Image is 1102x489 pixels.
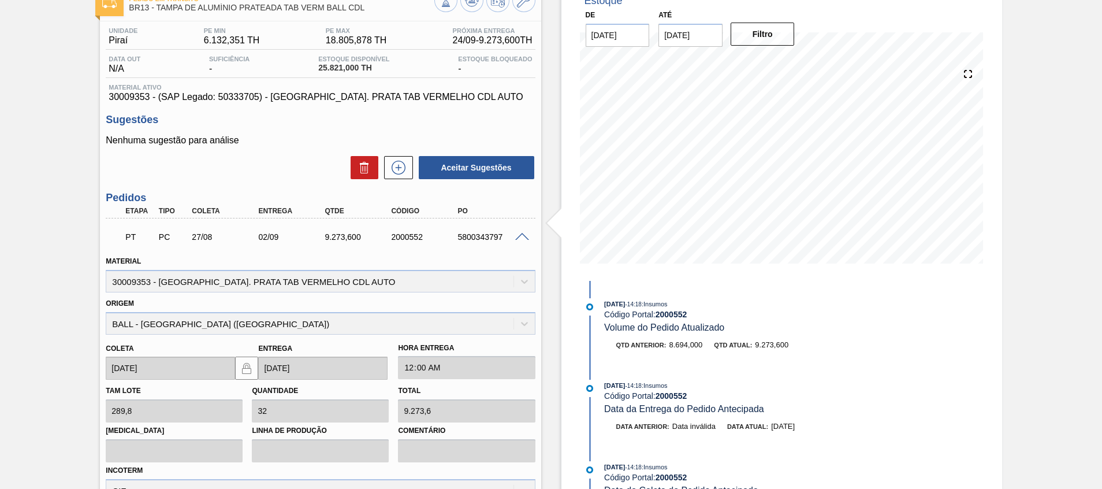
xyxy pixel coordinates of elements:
label: Total [398,387,420,395]
button: locked [235,357,258,380]
img: locked [240,361,254,375]
span: 9.273,600 [755,340,788,349]
span: Data da Entrega do Pedido Antecipada [604,404,764,414]
div: Excluir Sugestões [345,156,378,179]
span: Data atual: [727,423,768,430]
img: atual [586,303,593,310]
span: [DATE] [771,422,795,431]
label: Tam lote [106,387,140,395]
label: Coleta [106,344,133,353]
div: PO [455,207,529,215]
img: atual [586,385,593,392]
span: Data inválida [672,422,716,431]
div: Código [388,207,463,215]
span: : Insumos [642,301,668,308]
span: - 14:18 [626,301,642,308]
label: De [586,11,595,19]
span: [DATE] [604,464,625,471]
div: Qtde [322,207,396,215]
span: - 14:18 [626,383,642,389]
label: Hora Entrega [398,340,535,357]
div: 27/08/2025 [189,232,263,242]
div: Tipo [156,207,191,215]
div: N/A [106,55,143,74]
div: Pedido em Trânsito [122,224,157,250]
span: Estoque Bloqueado [458,55,532,62]
strong: 2000552 [656,391,687,401]
div: Código Portal: [604,310,878,319]
span: : Insumos [642,464,668,471]
span: Data out [109,55,140,62]
h3: Sugestões [106,114,535,126]
span: : Insumos [642,382,668,389]
input: dd/mm/yyyy [258,357,388,380]
label: Material [106,257,141,265]
input: dd/mm/yyyy [586,24,650,47]
div: Código Portal: [604,391,878,401]
span: Data anterior: [616,423,669,430]
span: 6.132,351 TH [204,35,260,46]
span: PE MAX [326,27,387,34]
div: 9.273,600 [322,232,396,242]
label: Quantidade [252,387,298,395]
span: 25.821,000 TH [318,64,389,72]
label: Incoterm [106,466,143,475]
span: Qtd atual: [714,342,752,349]
span: - 14:18 [626,464,642,471]
span: Volume do Pedido Atualizado [604,323,724,332]
span: Qtd anterior: [616,342,667,349]
label: Comentário [398,423,535,439]
strong: 2000552 [656,473,687,482]
input: dd/mm/yyyy [658,24,723,47]
div: Coleta [189,207,263,215]
label: [MEDICAL_DATA] [106,423,243,439]
span: Material ativo [109,84,532,91]
span: Piraí [109,35,137,46]
p: PT [125,232,154,242]
span: BR13 - TAMPA DE ALUMÍNIO PRATEADA TAB VERM BALL CDL [129,3,434,12]
div: - [455,55,535,74]
div: 02/09/2025 [255,232,330,242]
span: [DATE] [604,382,625,389]
label: Linha de Produção [252,423,389,439]
label: Até [658,11,672,19]
div: - [206,55,252,74]
label: Entrega [258,344,292,353]
label: Origem [106,299,134,308]
button: Filtro [731,23,795,46]
input: dd/mm/yyyy [106,357,235,380]
div: Aceitar Sugestões [413,155,535,180]
div: 5800343797 [455,232,529,242]
button: Aceitar Sugestões [419,156,534,179]
span: Próxima Entrega [453,27,533,34]
div: Código Portal: [604,473,878,482]
img: atual [586,466,593,473]
span: Suficiência [209,55,250,62]
span: [DATE] [604,301,625,308]
span: Estoque Disponível [318,55,389,62]
div: Etapa [122,207,157,215]
div: 2000552 [388,232,463,242]
div: Nova sugestão [378,156,413,179]
div: Entrega [255,207,330,215]
strong: 2000552 [656,310,687,319]
h3: Pedidos [106,192,535,204]
p: Nenhuma sugestão para análise [106,135,535,146]
span: 8.694,000 [669,340,702,349]
span: 30009353 - (SAP Legado: 50333705) - [GEOGRAPHIC_DATA]. PRATA TAB VERMELHO CDL AUTO [109,92,532,102]
span: 24/09 - 9.273,600 TH [453,35,533,46]
div: Pedido de Compra [156,232,191,242]
span: PE MIN [204,27,260,34]
span: 18.805,878 TH [326,35,387,46]
span: Unidade [109,27,137,34]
